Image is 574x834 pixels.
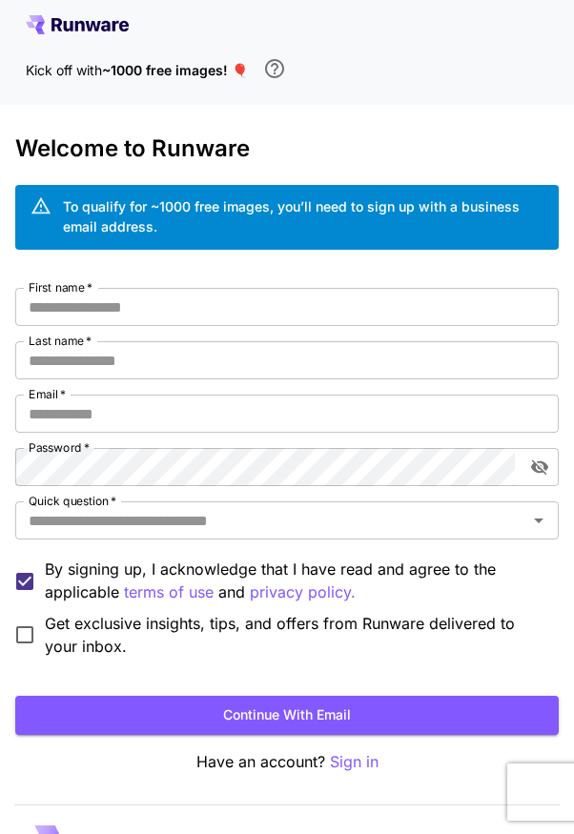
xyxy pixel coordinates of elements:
[124,580,214,604] button: By signing up, I acknowledge that I have read and agree to the applicable and privacy policy.
[15,696,559,735] button: Continue with email
[29,279,92,295] label: First name
[124,580,214,604] p: terms of use
[15,750,559,774] p: Have an account?
[26,62,102,78] span: Kick off with
[29,493,116,509] label: Quick question
[63,196,543,236] div: To qualify for ~1000 free images, you’ll need to sign up with a business email address.
[330,750,379,774] button: Sign in
[45,558,543,604] p: By signing up, I acknowledge that I have read and agree to the applicable and
[29,333,92,349] label: Last name
[29,439,90,456] label: Password
[45,612,543,658] span: Get exclusive insights, tips, and offers from Runware delivered to your inbox.
[102,62,248,78] span: ~1000 free images! 🎈
[15,135,559,162] h3: Welcome to Runware
[250,580,356,604] p: privacy policy.
[29,386,66,402] label: Email
[525,507,552,534] button: Open
[523,450,557,484] button: toggle password visibility
[256,50,294,88] button: In order to qualify for free credit, you need to sign up with a business email address and click ...
[250,580,356,604] button: By signing up, I acknowledge that I have read and agree to the applicable terms of use and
